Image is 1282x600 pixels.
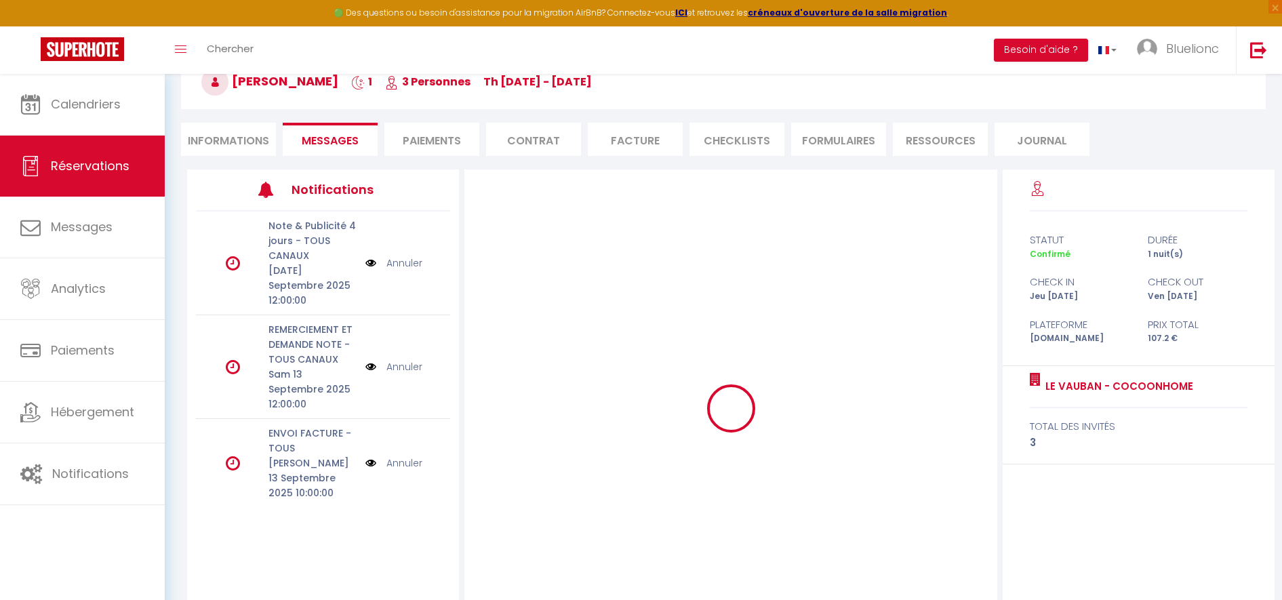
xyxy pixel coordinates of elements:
[268,456,357,500] p: [PERSON_NAME] 13 Septembre 2025 10:00:00
[386,256,422,271] a: Annuler
[51,342,115,359] span: Paiements
[486,123,581,156] li: Contrat
[51,96,121,113] span: Calendriers
[268,263,357,308] p: [DATE] Septembre 2025 12:00:00
[201,73,338,89] span: [PERSON_NAME]
[1250,41,1267,58] img: logout
[1139,332,1257,345] div: 107.2 €
[995,123,1089,156] li: Journal
[268,367,357,412] p: Sam 13 Septembre 2025 12:00:00
[11,5,52,46] button: Ouvrir le widget de chat LiveChat
[386,456,422,471] a: Annuler
[675,7,687,18] a: ICI
[1139,248,1257,261] div: 1 nuit(s)
[292,174,397,205] h3: Notifications
[1021,317,1139,333] div: Plateforme
[1139,317,1257,333] div: Prix total
[1030,248,1070,260] span: Confirmé
[51,157,129,174] span: Réservations
[268,218,357,263] p: Note & Publicité 4 jours - TOUS CANAUX
[1021,290,1139,303] div: Jeu [DATE]
[351,74,372,89] span: 1
[994,39,1088,62] button: Besoin d'aide ?
[893,123,988,156] li: Ressources
[1166,40,1219,57] span: Bluelionc
[1030,418,1247,435] div: total des invités
[41,37,124,61] img: Super Booking
[181,123,276,156] li: Informations
[384,123,479,156] li: Paiements
[52,465,129,482] span: Notifications
[1139,232,1257,248] div: durée
[1137,39,1157,59] img: ...
[1021,274,1139,290] div: check in
[1127,26,1236,74] a: ... Bluelionc
[1139,290,1257,303] div: Ven [DATE]
[302,133,359,148] span: Messages
[365,359,376,374] img: NO IMAGE
[689,123,784,156] li: CHECKLISTS
[1041,378,1193,395] a: Le Vauban - COCOONHOME
[51,218,113,235] span: Messages
[386,359,422,374] a: Annuler
[207,41,254,56] span: Chercher
[1021,332,1139,345] div: [DOMAIN_NAME]
[748,7,947,18] a: créneaux d'ouverture de la salle migration
[51,280,106,297] span: Analytics
[197,26,264,74] a: Chercher
[51,403,134,420] span: Hébergement
[365,456,376,471] img: NO IMAGE
[268,322,357,367] p: REMERCIEMENT ET DEMANDE NOTE - TOUS CANAUX
[1224,539,1272,590] iframe: Chat
[483,74,592,89] span: Th [DATE] - [DATE]
[1021,232,1139,248] div: statut
[588,123,683,156] li: Facture
[385,74,470,89] span: 3 Personnes
[1030,435,1247,451] div: 3
[268,426,357,456] p: ENVOI FACTURE - TOUS
[365,256,376,271] img: NO IMAGE
[791,123,886,156] li: FORMULAIRES
[1139,274,1257,290] div: check out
